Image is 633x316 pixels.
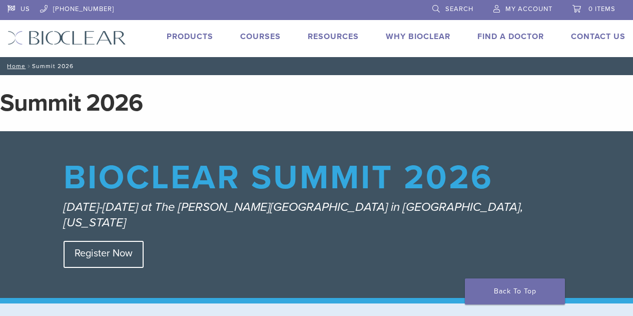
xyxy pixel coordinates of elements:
a: Courses [240,32,281,42]
span: My Account [505,5,552,13]
a: Home [4,63,26,70]
a: Find A Doctor [477,32,544,42]
a: Products [167,32,213,42]
img: Bioclear [8,31,126,45]
a: Contact Us [571,32,625,42]
a: Resources [308,32,359,42]
a: Register Now [64,241,144,268]
span: 0 items [588,5,615,13]
h1: Bioclear Summit 2026 [64,161,565,200]
a: Why Bioclear [386,32,450,42]
span: / [26,64,32,69]
a: Back To Top [465,278,565,304]
span: Search [445,5,473,13]
em: [DATE]-[DATE] at The [PERSON_NAME][GEOGRAPHIC_DATA] in [GEOGRAPHIC_DATA], [US_STATE] [64,200,523,230]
